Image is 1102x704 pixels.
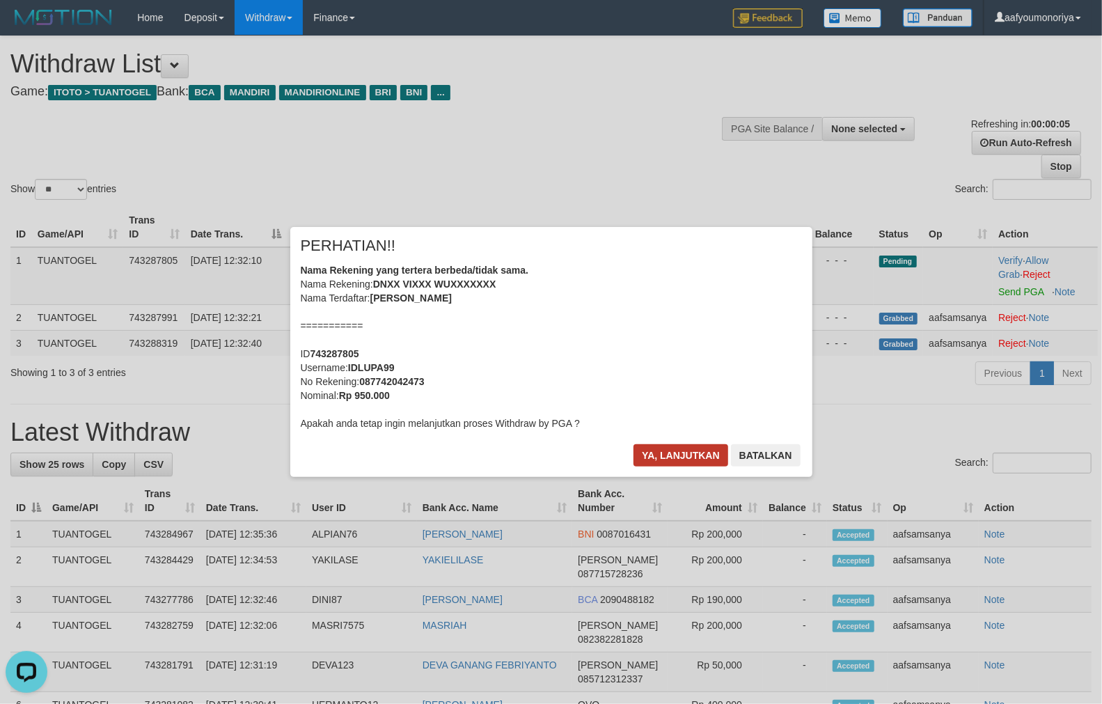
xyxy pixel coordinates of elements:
[370,292,452,304] b: [PERSON_NAME]
[310,348,359,359] b: 743287805
[301,265,529,276] b: Nama Rekening yang tertera berbeda/tidak sama.
[348,362,395,373] b: IDLUPA99
[373,279,496,290] b: DNXX VIXXX WUXXXXXXX
[731,444,801,467] button: Batalkan
[301,263,802,430] div: Nama Rekening: Nama Terdaftar: =========== ID Username: No Rekening: Nominal: Apakah anda tetap i...
[633,444,728,467] button: Ya, lanjutkan
[6,6,47,47] button: Open LiveChat chat widget
[301,239,396,253] span: PERHATIAN!!
[359,376,424,387] b: 087742042473
[339,390,390,401] b: Rp 950.000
